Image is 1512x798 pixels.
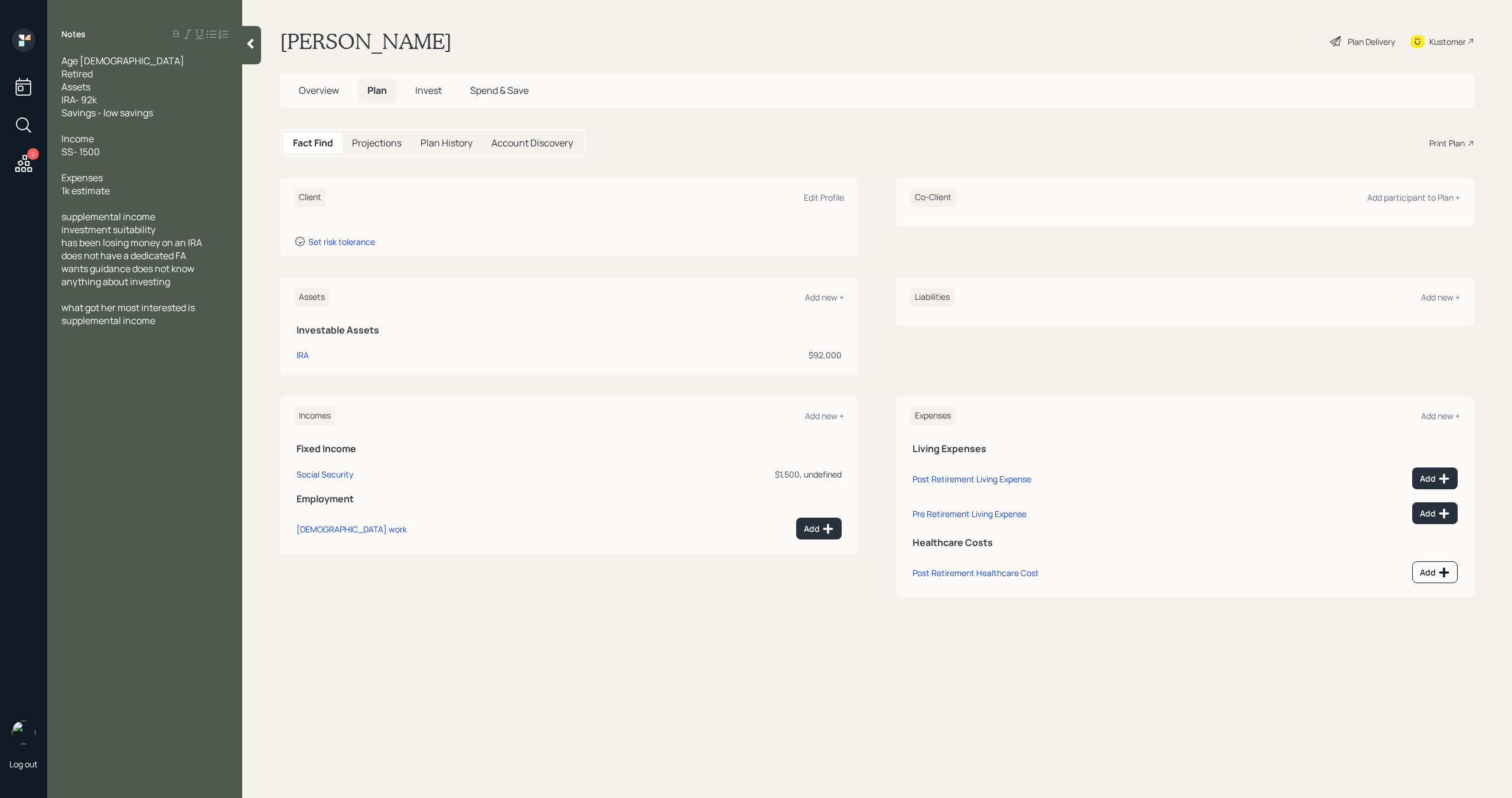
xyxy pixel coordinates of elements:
span: Invest [415,84,442,97]
div: Log out [9,758,38,770]
div: Add [1420,473,1450,485]
div: $1,500, undefined [636,468,842,480]
div: Add new + [1421,410,1460,421]
div: Set risk tolerance [308,236,375,247]
h5: Living Expenses [913,443,1458,454]
div: 2 [27,148,39,160]
div: Pre Retirement Living Expense [913,508,1027,519]
span: Overview [299,84,339,97]
div: $92,000 [468,349,842,361]
div: Add new + [805,410,844,421]
h6: Assets [294,287,330,307]
div: Add [804,523,834,535]
h6: Client [294,188,326,207]
div: Add new + [1421,292,1460,303]
button: Add [796,518,842,539]
h5: Healthcare Costs [913,537,1458,548]
div: Add [1420,508,1450,519]
div: IRA [296,349,309,361]
img: michael-russo-headshot.png [12,721,35,744]
div: Add new + [805,292,844,303]
h6: Expenses [910,406,956,426]
div: Add [1420,567,1450,578]
button: Add [1412,467,1458,489]
span: Spend & Save [470,84,529,97]
label: Notes [61,28,86,40]
span: supplemental income investment suitability has been losing money on an IRA does not have a dedica... [61,210,202,288]
div: Kustomer [1429,35,1466,48]
span: Expenses 1k estimate [61,171,110,197]
h6: Incomes [294,406,335,426]
h5: Employment [296,493,842,505]
span: what got her most interested is supplemental income [61,301,197,327]
button: Add [1412,502,1458,524]
h5: Fact Find [293,138,333,149]
div: Plan Delivery [1348,35,1395,48]
h6: Co-Client [910,188,956,207]
span: Age [DEMOGRAPHIC_DATA] Retired Assets IRA- 92k Savings - low savings [61,54,184,119]
h6: Liabilities [910,287,954,307]
div: Print Plan [1429,137,1465,149]
div: Post Retirement Healthcare Cost [913,567,1039,578]
span: Income SS- 1500 [61,132,100,158]
h1: [PERSON_NAME] [280,28,452,54]
div: Add participant to Plan + [1367,192,1460,203]
span: Plan [367,84,387,97]
button: Add [1412,561,1458,583]
h5: Fixed Income [296,443,842,454]
h5: Investable Assets [296,325,842,336]
div: Post Retirement Living Expense [913,473,1031,485]
h5: Plan History [421,138,472,149]
h5: Account Discovery [491,138,573,149]
div: Social Security [296,469,353,480]
div: [DEMOGRAPHIC_DATA] work [296,524,407,535]
div: Edit Profile [804,192,844,203]
h5: Projections [352,138,402,149]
